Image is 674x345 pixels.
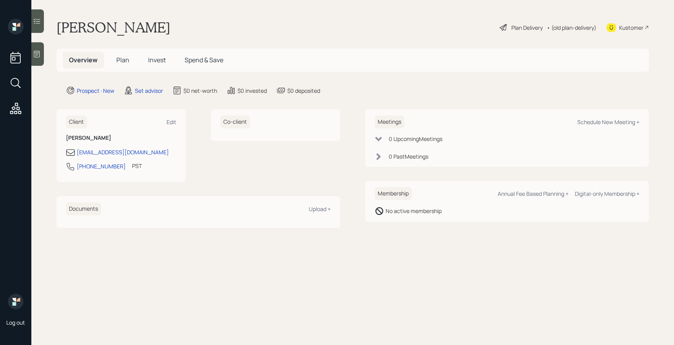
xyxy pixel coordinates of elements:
div: Set advisor [135,87,163,95]
div: $0 deposited [287,87,320,95]
h6: [PERSON_NAME] [66,135,176,141]
h6: Client [66,116,87,128]
div: 0 Upcoming Meeting s [389,135,442,143]
div: $0 net-worth [183,87,217,95]
span: Spend & Save [185,56,223,64]
div: Digital-only Membership + [575,190,640,197]
div: 0 Past Meeting s [389,152,428,161]
div: $0 invested [237,87,267,95]
span: Plan [116,56,129,64]
div: Prospect · New [77,87,114,95]
h6: Meetings [375,116,404,128]
h6: Membership [375,187,412,200]
div: Annual Fee Based Planning + [498,190,569,197]
h1: [PERSON_NAME] [56,19,170,36]
div: No active membership [386,207,442,215]
div: Upload + [309,205,331,213]
span: Invest [148,56,166,64]
img: retirable_logo.png [8,294,24,309]
div: Kustomer [619,23,643,32]
div: Plan Delivery [511,23,543,32]
div: [PHONE_NUMBER] [77,162,126,170]
div: Schedule New Meeting + [577,118,640,126]
div: [EMAIL_ADDRESS][DOMAIN_NAME] [77,148,169,156]
span: Overview [69,56,98,64]
h6: Documents [66,202,101,215]
h6: Co-client [220,116,250,128]
div: • (old plan-delivery) [547,23,596,32]
div: Edit [167,118,176,126]
div: Log out [6,319,25,326]
div: PST [132,162,142,170]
